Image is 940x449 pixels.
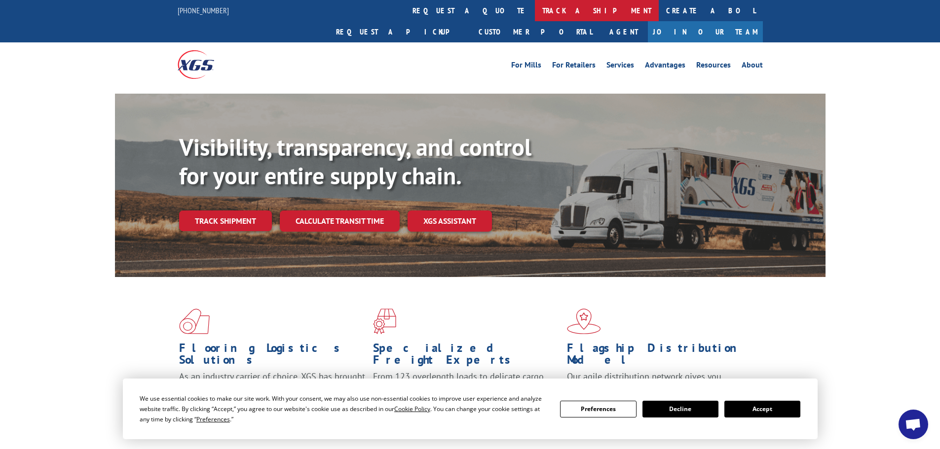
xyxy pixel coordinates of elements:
[742,61,763,72] a: About
[567,309,601,334] img: xgs-icon-flagship-distribution-model-red
[123,379,818,439] div: Cookie Consent Prompt
[567,371,749,394] span: Our agile distribution network gives you nationwide inventory management on demand.
[373,371,560,414] p: From 123 overlength loads to delicate cargo, our experienced staff knows the best way to move you...
[600,21,648,42] a: Agent
[373,309,396,334] img: xgs-icon-focused-on-flooring-red
[179,210,272,231] a: Track shipment
[179,309,210,334] img: xgs-icon-total-supply-chain-intelligence-red
[511,61,541,72] a: For Mills
[899,410,928,439] a: Open chat
[140,393,548,424] div: We use essential cookies to make our site work. With your consent, we may also use non-essential ...
[179,132,531,191] b: Visibility, transparency, and control for your entire supply chain.
[724,401,800,417] button: Accept
[642,401,718,417] button: Decline
[373,342,560,371] h1: Specialized Freight Experts
[394,405,430,413] span: Cookie Policy
[648,21,763,42] a: Join Our Team
[408,210,492,232] a: XGS ASSISTANT
[552,61,596,72] a: For Retailers
[560,401,636,417] button: Preferences
[645,61,685,72] a: Advantages
[179,342,366,371] h1: Flooring Logistics Solutions
[179,371,365,406] span: As an industry carrier of choice, XGS has brought innovation and dedication to flooring logistics...
[567,342,753,371] h1: Flagship Distribution Model
[178,5,229,15] a: [PHONE_NUMBER]
[471,21,600,42] a: Customer Portal
[606,61,634,72] a: Services
[329,21,471,42] a: Request a pickup
[196,415,230,423] span: Preferences
[280,210,400,232] a: Calculate transit time
[696,61,731,72] a: Resources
